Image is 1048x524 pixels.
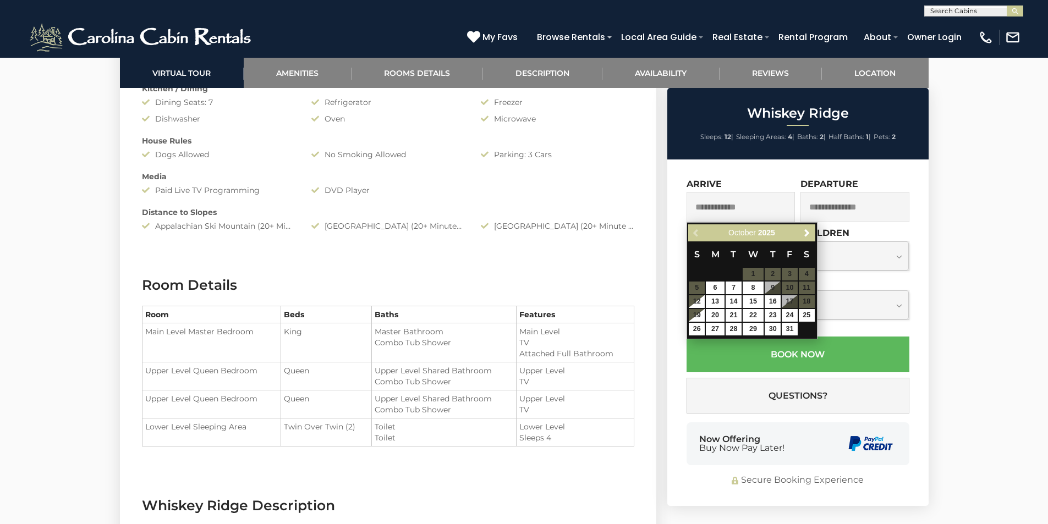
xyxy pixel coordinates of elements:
span: 2025 [758,228,775,237]
th: Features [516,306,634,323]
label: Departure [800,179,858,189]
a: 28 [726,323,742,335]
li: Attached Full Bathroom [519,348,631,359]
strong: 2 [820,133,824,141]
a: 15 [743,295,764,308]
li: Upper Level Shared Bathroom [375,365,513,376]
a: 25 [799,309,815,322]
strong: 12 [725,133,731,141]
span: Toilet [375,422,396,432]
span: Pets: [874,133,890,141]
td: Lower Level Sleeping Area [142,418,281,446]
span: Sunday [694,249,700,260]
a: Local Area Guide [616,27,702,47]
a: 30 [765,323,781,335]
li: | [828,130,871,144]
a: 12 [689,295,705,308]
a: About [858,27,897,47]
span: Sleeps: [700,133,723,141]
div: No Smoking Allowed [303,149,473,160]
div: Refrigerator [303,97,473,108]
div: House Rules [134,135,643,146]
li: Sleeps 4 [519,432,631,443]
strong: 2 [892,133,896,141]
a: My Favs [467,30,520,45]
th: Room [142,306,281,323]
img: White-1-2.png [28,21,256,54]
a: Rooms Details [352,58,483,88]
a: Virtual Tour [120,58,244,88]
span: Wednesday [748,249,758,260]
a: 27 [706,323,725,335]
span: Baths: [797,133,818,141]
img: phone-regular-white.png [978,30,994,45]
a: Location [822,58,929,88]
a: 19 [689,309,705,322]
span: Friday [787,249,792,260]
span: Queen [284,366,309,376]
div: Kitchen / Dining [134,83,643,94]
td: Upper Level Queen Bedroom [142,390,281,418]
td: Upper Level Queen Bedroom [142,362,281,390]
a: Description [483,58,602,88]
li: | [797,130,826,144]
th: Baths [372,306,517,323]
div: Dogs Allowed [134,149,303,160]
span: Queen [284,394,309,404]
div: Parking: 3 Cars [473,149,642,160]
a: Amenities [244,58,352,88]
li: TV [519,376,631,387]
div: [GEOGRAPHIC_DATA] (20+ Minutes Drive) [303,220,473,231]
a: Real Estate [707,27,768,47]
span: Thursday [770,249,776,260]
span: Buy Now Pay Later! [699,444,784,453]
strong: 4 [788,133,792,141]
li: Upper Level [519,365,631,376]
li: | [736,130,794,144]
a: 24 [782,309,798,322]
a: Next [800,226,814,240]
span: Next [803,229,811,238]
th: Beds [281,306,371,323]
div: Media [134,171,643,182]
a: 31 [782,323,798,335]
a: 8 [743,282,764,294]
li: TV [519,337,631,348]
div: Appalachian Ski Mountain (20+ Minute Drive) [134,220,303,231]
h2: Whiskey Ridge [670,106,926,120]
label: Children [800,228,849,238]
div: Secure Booking Experience [687,474,909,487]
div: Distance to Slopes [134,207,643,218]
span: Sleeping Areas: [736,133,786,141]
li: Combo Tub Shower [375,404,513,415]
a: Owner Login [902,27,967,47]
a: 29 [743,323,764,335]
li: Main Level [519,326,631,337]
button: Book Now [687,337,909,372]
img: mail-regular-white.png [1005,30,1020,45]
button: Questions? [687,378,909,413]
span: King [284,327,302,337]
a: 6 [706,282,725,294]
div: Paid Live TV Programming [134,185,303,196]
span: Monday [711,249,720,260]
div: Freezer [473,97,642,108]
td: Main Level Master Bedroom [142,323,281,362]
a: 14 [726,295,742,308]
a: 23 [765,309,781,322]
li: Combo Tub Shower [375,337,513,348]
div: Now Offering [699,435,784,453]
span: Half Baths: [828,133,864,141]
div: [GEOGRAPHIC_DATA] (20+ Minute Drive) [473,220,642,231]
div: Dining Seats: 7 [134,97,303,108]
div: DVD Player [303,185,473,196]
span: Twin Over Twin (2) [284,422,355,432]
span: My Favs [482,30,518,44]
a: 21 [726,309,742,322]
li: Toilet [375,432,513,443]
a: Browse Rentals [531,27,611,47]
h3: Room Details [142,275,634,295]
li: Upper Level Shared Bathroom [375,393,513,404]
a: 20 [706,309,725,322]
div: Microwave [473,113,642,124]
